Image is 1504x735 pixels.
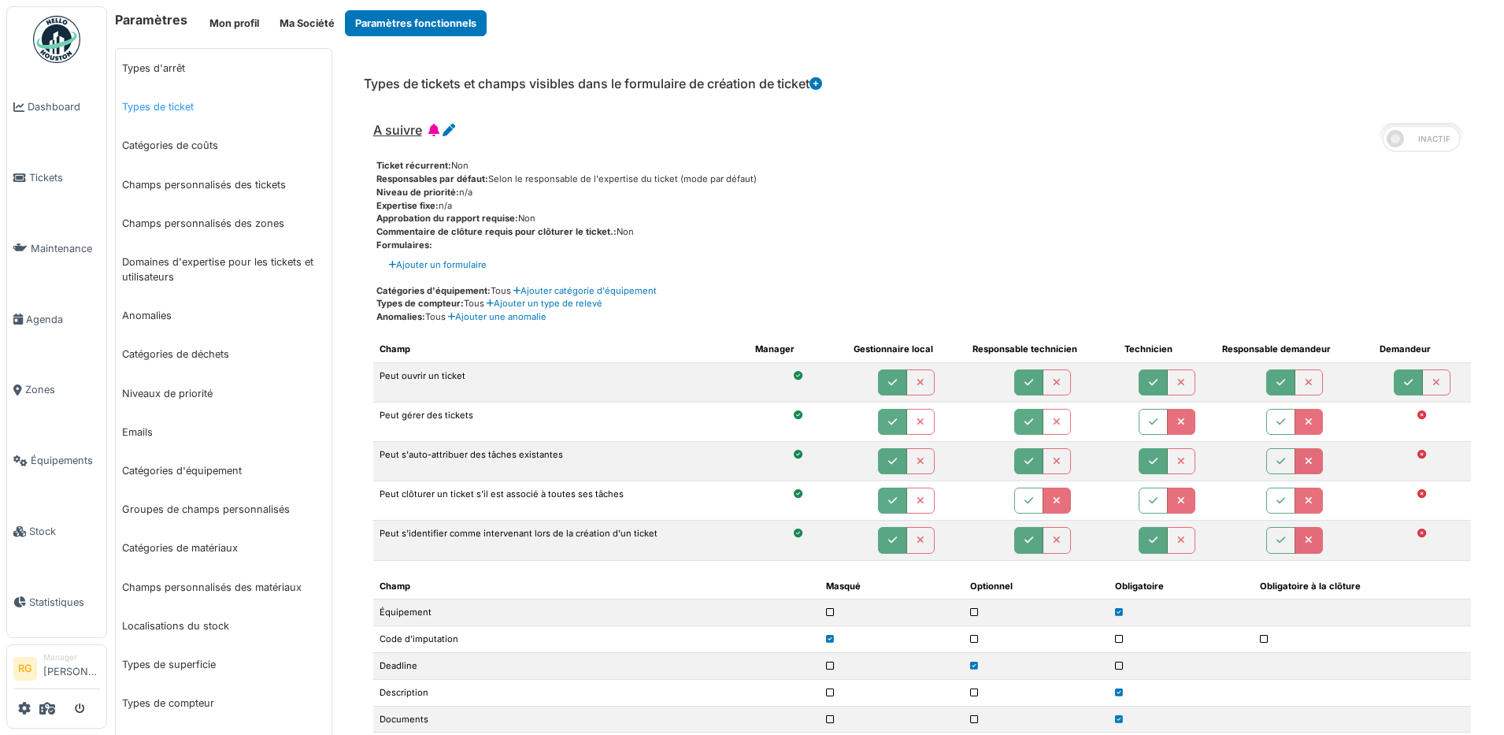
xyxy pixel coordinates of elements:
[376,159,1471,173] div: Non
[7,72,106,143] a: Dashboard
[345,10,487,36] button: Paramètres fonctionnels
[116,684,332,722] a: Types de compteur
[847,336,966,362] th: Gestionnaire local
[376,311,425,322] span: Anomalies:
[1216,336,1372,362] th: Responsable demandeur
[964,574,1109,600] th: Optionnel
[7,496,106,567] a: Stock
[116,335,332,373] a: Catégories de déchets
[376,225,1471,239] div: Non
[373,679,820,706] td: Description
[7,355,106,425] a: Zones
[376,310,1471,324] div: Tous
[43,651,100,663] div: Manager
[116,374,332,413] a: Niveaux de priorité
[373,481,750,521] td: Peut clôturer un ticket s'il est associé à toutes ses tâches
[376,212,1471,225] div: Non
[13,657,37,681] li: RG
[7,284,106,355] a: Agenda
[116,165,332,204] a: Champs personnalisés des tickets
[1373,336,1471,362] th: Demandeur
[116,87,332,126] a: Types de ticket
[364,76,822,91] h6: Types de tickets et champs visibles dans le formulaire de création de ticket
[376,284,1471,298] div: Tous
[966,336,1118,362] th: Responsable technicien
[373,442,750,481] td: Peut s'auto-attribuer des tâches existantes
[376,226,617,237] span: Commentaire de clôture requis pour clôturer le ticket.:
[373,336,750,362] th: Champ
[373,402,750,441] td: Peut gérer des tickets
[373,362,750,402] td: Peut ouvrir un ticket
[199,10,269,36] button: Mon profil
[269,10,345,36] button: Ma Société
[376,187,459,198] span: Niveau de priorité:
[116,243,332,296] a: Domaines d'expertise pour les tickets et utilisateurs
[26,312,100,327] span: Agenda
[29,170,100,185] span: Tickets
[116,126,332,165] a: Catégories de coûts
[376,199,1471,213] div: n/a
[376,173,1471,186] div: Selon le responsable de l'expertise du ticket (mode par défaut)
[7,213,106,284] a: Maintenance
[1109,574,1254,600] th: Obligatoire
[376,285,491,296] span: Catégories d'équipement:
[373,626,820,653] td: Code d'imputation
[116,490,332,529] a: Groupes de champs personnalisés
[31,453,100,468] span: Équipements
[7,425,106,496] a: Équipements
[1254,574,1471,600] th: Obligatoire à la clôture
[511,285,657,296] a: Ajouter catégorie d'équipement
[376,186,1471,199] div: n/a
[116,204,332,243] a: Champs personnalisés des zones
[373,521,750,560] td: Peut s'identifier comme intervenant lors de la création d'un ticket
[1118,336,1216,362] th: Technicien
[28,99,100,114] span: Dashboard
[376,298,464,309] span: Types de compteur:
[820,574,965,600] th: Masqué
[115,13,187,28] h6: Paramètres
[389,258,487,272] a: Ajouter un formulaire
[116,49,332,87] a: Types d'arrêt
[43,651,100,685] li: [PERSON_NAME]
[116,413,332,451] a: Emails
[484,298,602,309] a: Ajouter un type de relevé
[376,239,432,251] span: Formulaires:
[31,241,100,256] span: Maintenance
[749,336,846,362] th: Manager
[376,160,451,171] span: Ticket récurrent:
[376,213,518,224] span: Approbation du rapport requise:
[116,607,332,645] a: Localisations du stock
[373,706,820,733] td: Documents
[376,173,488,184] span: Responsables par défaut:
[25,382,100,397] span: Zones
[29,524,100,539] span: Stock
[7,566,106,637] a: Statistiques
[116,451,332,490] a: Catégories d'équipement
[446,311,546,322] a: Ajouter une anomalie
[376,200,439,211] span: Expertise fixe:
[29,595,100,610] span: Statistiques
[13,651,100,689] a: RG Manager[PERSON_NAME]
[373,122,422,138] span: A suivre
[116,529,332,567] a: Catégories de matériaux
[373,600,820,626] td: Équipement
[116,296,332,335] a: Anomalies
[116,568,332,607] a: Champs personnalisés des matériaux
[116,645,332,684] a: Types de superficie
[376,297,1471,310] div: Tous
[33,16,80,63] img: Badge_color-CXgf-gQk.svg
[373,653,820,680] td: Deadline
[7,143,106,213] a: Tickets
[373,574,820,600] th: Champ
